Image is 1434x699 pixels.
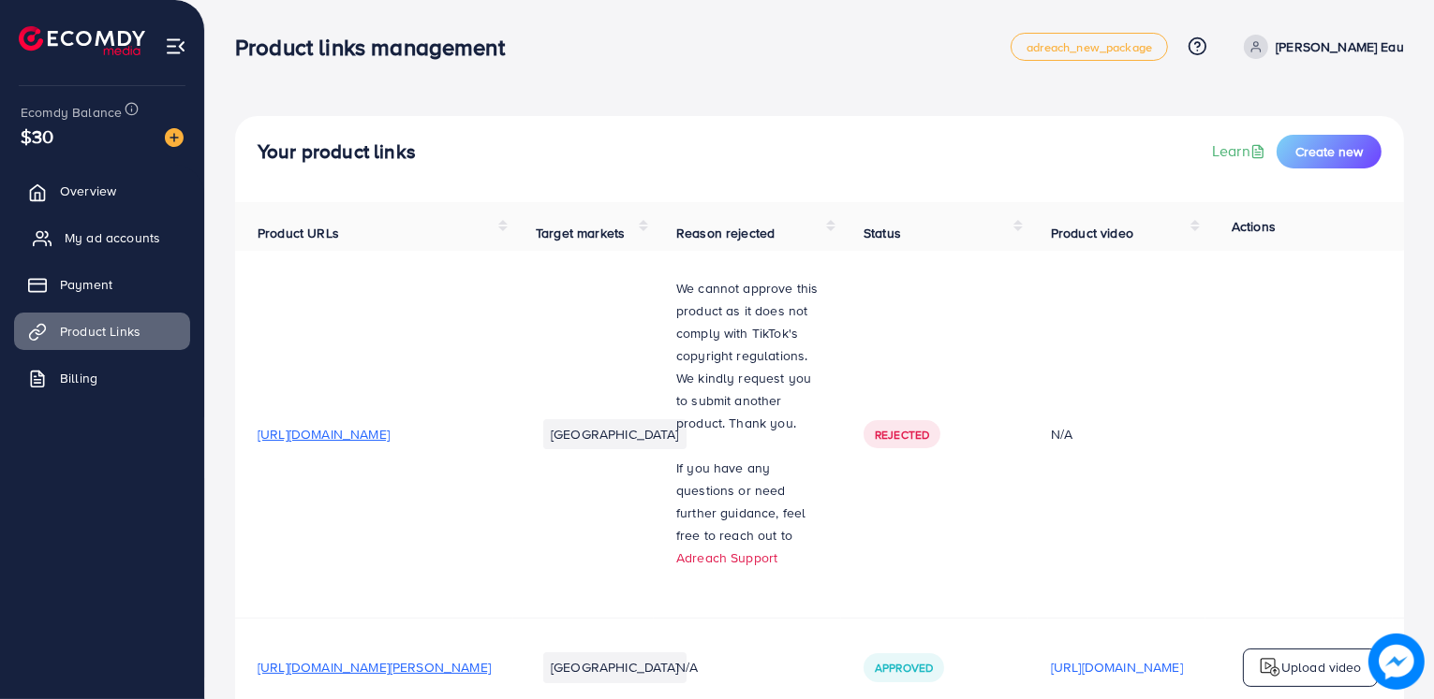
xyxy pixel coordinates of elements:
span: $30 [16,116,59,157]
a: Overview [14,172,190,210]
span: Billing [60,369,97,387]
span: My ad accounts [65,228,160,247]
img: logo [1259,656,1281,678]
span: Overview [60,182,116,200]
span: Ecomdy Balance [21,103,122,122]
h3: Product links management [235,34,520,61]
a: Product Links [14,313,190,350]
a: Adreach Support [676,548,777,567]
a: [PERSON_NAME] Eau [1236,35,1404,59]
span: [URL][DOMAIN_NAME][PERSON_NAME] [258,658,491,677]
p: [URL][DOMAIN_NAME] [1051,656,1183,678]
div: N/A [1051,425,1183,444]
span: Product Links [60,322,140,341]
a: adreach_new_package [1011,33,1168,61]
span: Actions [1232,217,1276,236]
li: [GEOGRAPHIC_DATA] [543,419,687,449]
span: Reason rejected [676,224,775,242]
span: Status [864,224,901,242]
span: If you have any questions or need further guidance, feel free to reach out to [676,459,806,545]
a: My ad accounts [14,219,190,256]
span: Target markets [536,224,625,242]
span: adreach_new_package [1027,41,1152,53]
li: [GEOGRAPHIC_DATA] [543,652,687,682]
span: Approved [875,660,933,676]
span: Product URLs [258,224,339,242]
a: Billing [14,359,190,397]
span: We cannot approve this product as it does not comply with TikTok's copyright regulations. We kind... [676,279,819,432]
h4: Your product links [258,140,416,164]
img: menu [165,36,186,57]
span: Payment [60,275,112,294]
span: Create new [1295,142,1363,161]
img: image [165,128,184,147]
span: Rejected [875,427,929,443]
p: [PERSON_NAME] Eau [1276,36,1404,58]
p: Upload video [1281,656,1362,678]
span: Product video [1051,224,1133,242]
a: Payment [14,266,190,303]
span: [URL][DOMAIN_NAME] [258,425,390,444]
a: Learn [1212,140,1269,162]
img: image [1368,633,1424,689]
button: Create new [1277,135,1382,168]
img: logo [19,26,145,55]
span: N/A [676,658,698,677]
